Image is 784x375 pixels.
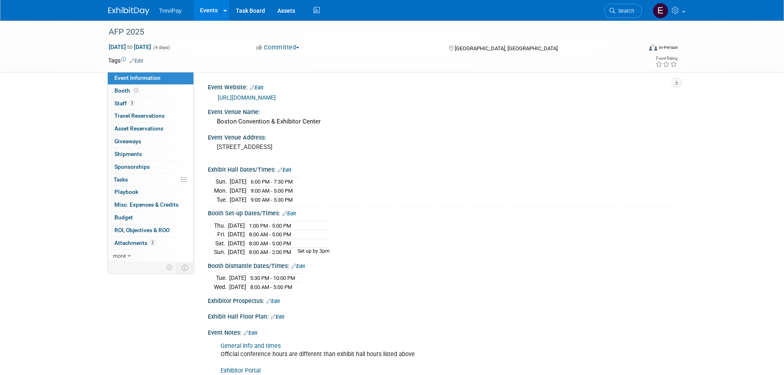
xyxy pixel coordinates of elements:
[108,135,193,148] a: Giveaways
[208,295,676,305] div: Exhibitor Prospectus:
[214,283,229,291] td: Wed.
[108,186,193,198] a: Playbook
[228,221,245,230] td: [DATE]
[114,176,128,183] span: Tasks
[250,284,292,290] span: 8:00 AM - 5:00 PM
[254,43,302,52] button: Committed
[214,195,230,204] td: Tue.
[108,199,193,211] a: Misc. Expenses & Credits
[149,240,156,246] span: 2
[593,43,678,55] div: Event Format
[228,230,245,239] td: [DATE]
[249,240,291,247] span: 8:00 AM - 5:00 PM
[249,231,291,238] span: 8:00 AM - 5:00 PM
[214,230,228,239] td: Fri.
[229,274,246,283] td: [DATE]
[106,25,630,40] div: AFP 2025
[214,248,228,256] td: Sun.
[217,143,394,151] pre: [STREET_ADDRESS]
[132,87,140,93] span: Booth not reserved yet
[108,148,193,161] a: Shipments
[114,87,140,94] span: Booth
[214,177,230,186] td: Sun.
[159,7,182,14] span: TreviPay
[230,177,247,186] td: [DATE]
[228,248,245,256] td: [DATE]
[108,123,193,135] a: Asset Reservations
[114,112,165,119] span: Travel Reservations
[113,252,126,259] span: more
[221,367,261,374] a: Exhibitor Portal
[177,262,193,273] td: Toggle Event Tabs
[604,4,642,18] a: Search
[114,100,135,107] span: Staff
[114,201,179,208] span: Misc. Expenses & Credits
[291,263,305,269] a: Edit
[114,214,133,221] span: Budget
[108,212,193,224] a: Budget
[282,211,296,217] a: Edit
[163,262,177,273] td: Personalize Event Tab Strip
[108,7,149,15] img: ExhibitDay
[214,274,229,283] td: Tue.
[658,44,678,51] div: In-Person
[108,98,193,110] a: Staff3
[278,167,291,173] a: Edit
[108,224,193,237] a: ROI, Objectives & ROO
[208,207,676,218] div: Booth Set-up Dates/Times:
[208,131,676,142] div: Event Venue Address:
[114,163,150,170] span: Sponsorships
[208,310,676,321] div: Exhibit Hall Floor Plan:
[649,44,657,51] img: Format-Inperson.png
[108,85,193,97] a: Booth
[208,163,676,174] div: Exhibit Hall Dates/Times:
[114,189,138,195] span: Playbook
[208,81,676,92] div: Event Website:
[214,239,228,248] td: Sat.
[230,186,247,196] td: [DATE]
[208,326,676,337] div: Event Notes:
[153,45,170,50] span: (4 days)
[108,43,151,51] span: [DATE] [DATE]
[126,44,134,50] span: to
[108,250,193,262] a: more
[114,138,141,144] span: Giveaways
[130,58,143,64] a: Edit
[230,195,247,204] td: [DATE]
[214,186,230,196] td: Mon.
[114,125,163,132] span: Asset Reservations
[655,56,677,61] div: Event Rating
[218,94,276,101] a: [URL][DOMAIN_NAME]
[229,283,246,291] td: [DATE]
[455,45,558,51] span: [GEOGRAPHIC_DATA], [GEOGRAPHIC_DATA]
[208,106,676,116] div: Event Venue Name:
[228,239,245,248] td: [DATE]
[114,240,156,246] span: Attachments
[653,3,668,19] img: Eric Shipe
[214,115,670,128] div: Boston Convention & Exhibitor Center
[251,197,293,203] span: 9:00 AM - 5:30 PM
[249,249,291,255] span: 8:00 AM - 2:00 PM
[108,174,193,186] a: Tasks
[251,179,293,185] span: 6:00 PM - 7:30 PM
[244,330,257,336] a: Edit
[208,260,676,270] div: Booth Dismantle Dates/Times:
[114,75,161,81] span: Event Information
[114,151,142,157] span: Shipments
[615,8,634,14] span: Search
[271,314,284,320] a: Edit
[214,221,228,230] td: Thu.
[251,188,293,194] span: 9:00 AM - 5:00 PM
[266,298,280,304] a: Edit
[249,223,291,229] span: 1:00 PM - 5:00 PM
[114,227,170,233] span: ROI, Objectives & ROO
[293,248,330,256] td: Set up by 3pm
[129,100,135,106] span: 3
[108,72,193,84] a: Event Information
[108,161,193,173] a: Sponsorships
[250,85,263,91] a: Edit
[221,342,281,349] a: General info and times
[250,275,295,281] span: 5:30 PM - 10:00 PM
[108,110,193,122] a: Travel Reservations
[108,56,143,65] td: Tags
